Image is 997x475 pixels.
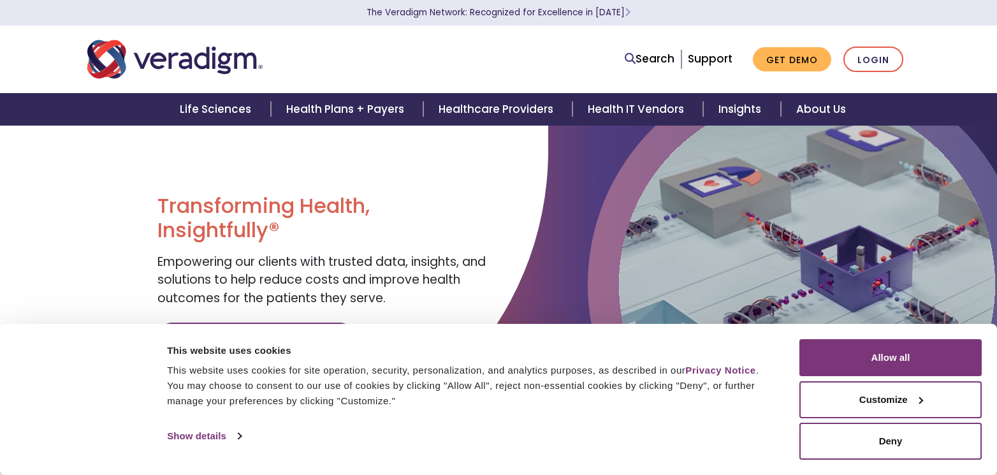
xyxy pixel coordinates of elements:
a: Discover Veradigm's Value [157,323,354,352]
a: Insights [703,93,780,126]
a: The Veradigm Network: Recognized for Excellence in [DATE]Learn More [367,6,630,18]
a: Search [625,50,674,68]
a: Support [688,51,732,66]
span: Learn More [625,6,630,18]
a: Health Plans + Payers [271,93,423,126]
button: Deny [799,423,982,460]
div: This website uses cookies for site operation, security, personalization, and analytics purposes, ... [167,363,771,409]
a: Get Demo [753,47,831,72]
a: Life Sciences [164,93,270,126]
button: Customize [799,381,982,418]
span: Empowering our clients with trusted data, insights, and solutions to help reduce costs and improv... [157,253,486,307]
h1: Transforming Health, Insightfully® [157,194,489,243]
button: Allow all [799,339,982,376]
a: Login [843,47,903,73]
a: Health IT Vendors [572,93,703,126]
a: About Us [781,93,861,126]
a: Privacy Notice [685,365,755,376]
img: Veradigm logo [87,38,263,80]
div: This website uses cookies [167,343,771,358]
a: Show details [167,427,241,446]
a: Healthcare Providers [423,93,572,126]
